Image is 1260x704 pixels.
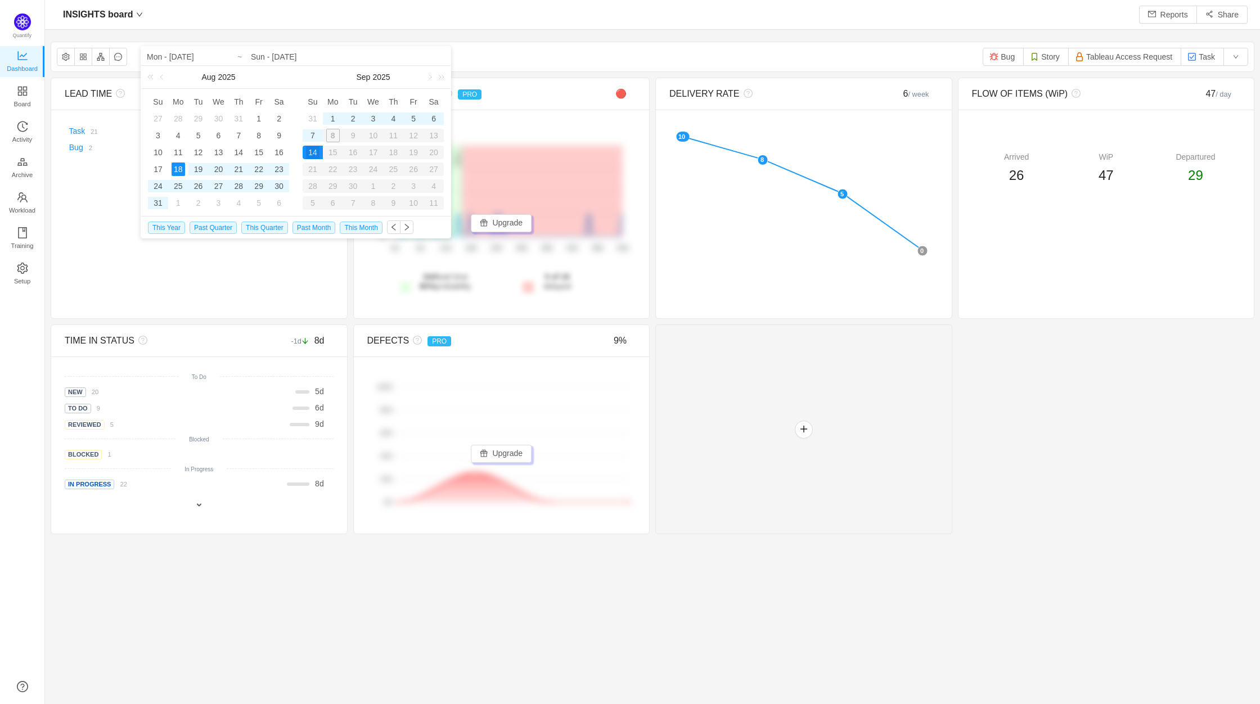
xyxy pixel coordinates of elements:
tspan: 12d [439,245,451,252]
td: October 2, 2025 [383,178,403,195]
tspan: 0 [381,233,384,240]
div: 31 [151,196,165,210]
button: icon: giftUpgrade [471,214,532,232]
td: August 15, 2025 [249,144,269,161]
small: / week [908,90,929,98]
td: September 1, 2025 [168,195,188,211]
a: 2025 [217,66,236,88]
td: August 5, 2025 [188,127,209,144]
div: 5 [252,196,265,210]
span: Tu [188,97,209,107]
button: icon: share-altShare [1196,6,1248,24]
td: October 4, 2025 [424,178,444,195]
button: icon: setting [57,48,75,66]
div: 30 [343,179,363,193]
a: Aug [200,66,217,88]
div: 1 [252,112,265,125]
div: 9 [383,196,403,210]
button: Bug [983,48,1024,66]
div: PREDICTABILITY [367,87,569,101]
td: September 18, 2025 [383,144,403,161]
td: September 20, 2025 [424,144,444,161]
div: 29 [323,179,343,193]
div: 47 [1173,87,1240,101]
div: 27 [424,163,444,176]
span: Su [303,97,323,107]
div: 3 [211,196,225,210]
small: 21 [91,128,97,135]
span: Board [14,93,31,115]
td: August 10, 2025 [148,144,168,161]
td: October 8, 2025 [363,195,384,211]
img: 10902 [1075,52,1084,61]
td: August 31, 2025 [148,195,168,211]
td: August 19, 2025 [188,161,209,178]
a: 20 [86,387,98,396]
span: This Year [148,222,185,234]
div: 12 [403,129,424,142]
div: 20 [211,163,225,176]
div: 23 [343,163,363,176]
td: October 7, 2025 [343,195,363,211]
small: 22 [120,481,127,488]
a: Next year (Control + right) [432,66,447,88]
div: 17 [151,163,165,176]
td: September 6, 2025 [424,110,444,127]
i: icon: down [136,11,143,18]
span: Setup [14,270,30,292]
div: 21 [232,163,245,176]
td: October 6, 2025 [323,195,343,211]
small: 2 [89,145,92,151]
div: 24 [363,163,384,176]
div: 9 [343,129,363,142]
div: 4 [232,196,245,210]
td: August 22, 2025 [249,161,269,178]
th: Tue [188,93,209,110]
div: 3 [151,129,165,142]
div: 8 [323,129,343,142]
tspan: 6d [416,245,424,252]
td: September 21, 2025 [303,161,323,178]
span: Dashboard [7,57,38,80]
td: August 8, 2025 [249,127,269,144]
i: icon: appstore [17,85,28,97]
a: Next month (PageDown) [424,66,434,88]
div: 26 [192,179,205,193]
tspan: 18d [465,245,476,252]
a: Bug [69,143,83,152]
td: August 26, 2025 [188,178,209,195]
a: Task [69,127,85,136]
div: 25 [172,179,185,193]
div: 10 [403,196,424,210]
img: 10315 [1030,52,1039,61]
td: September 8, 2025 [323,127,343,144]
div: 5 [407,112,420,125]
div: 1 [363,179,384,193]
div: 9 [272,129,286,142]
div: 13 [424,129,444,142]
a: 2 [83,143,92,152]
div: 8 [363,196,384,210]
i: icon: line-chart [17,50,28,61]
td: October 9, 2025 [383,195,403,211]
a: Training [17,228,28,250]
input: Start date [147,50,290,64]
td: September 16, 2025 [343,144,363,161]
a: Last year (Control + left) [145,66,160,88]
td: September 2, 2025 [188,195,209,211]
th: Fri [249,93,269,110]
td: September 25, 2025 [383,161,403,178]
div: 16 [343,146,363,159]
div: 5 [303,196,323,210]
td: September 27, 2025 [424,161,444,178]
small: 5 [110,421,114,428]
i: icon: question-circle [1068,89,1081,98]
div: 6 [272,196,286,210]
th: Fri [403,93,424,110]
button: icon: mailReports [1139,6,1197,24]
span: 6 [903,89,929,98]
td: September 2, 2025 [343,110,363,127]
td: August 25, 2025 [168,178,188,195]
div: 30 [272,179,286,193]
span: PRO [458,89,481,100]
